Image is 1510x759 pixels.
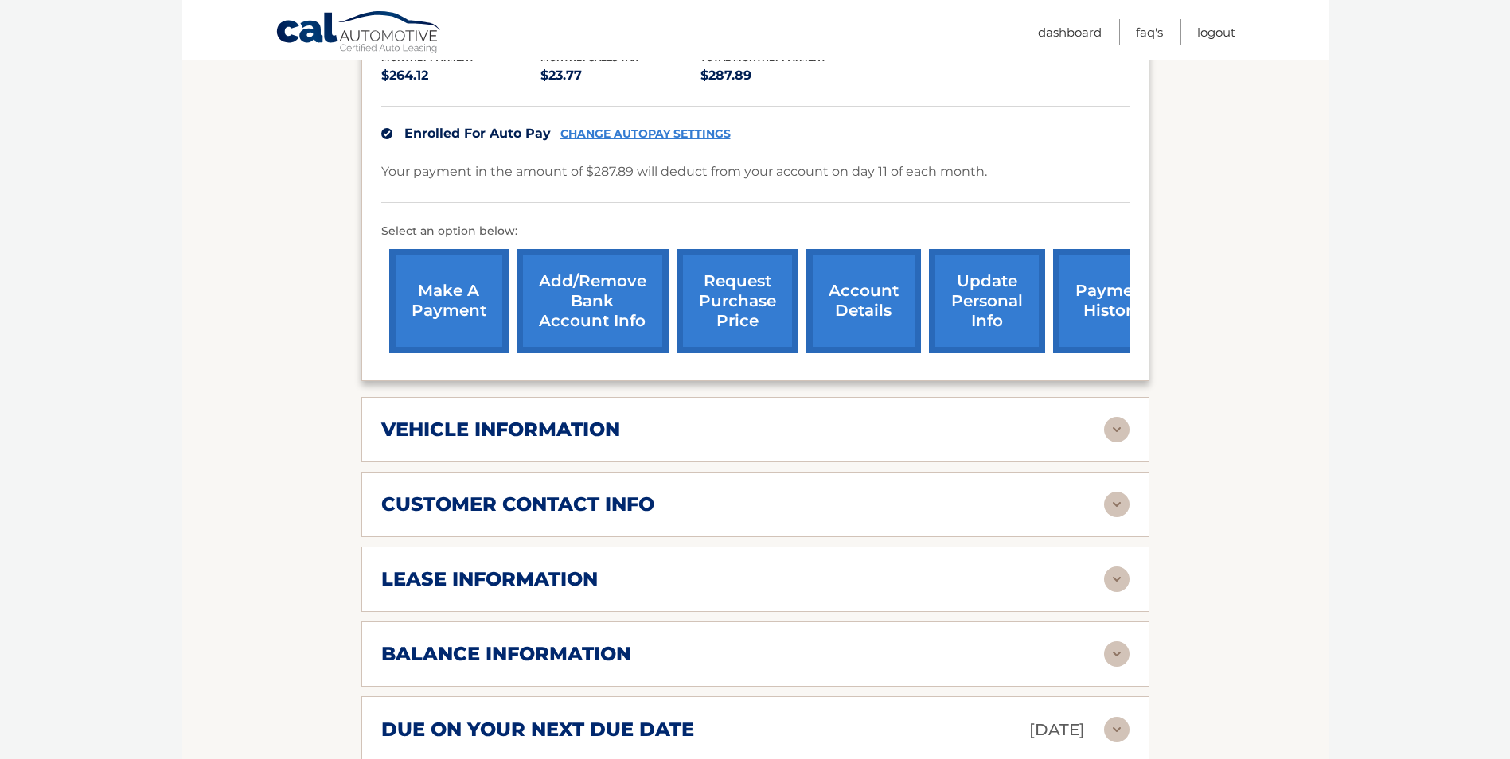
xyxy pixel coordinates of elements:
p: $23.77 [540,64,700,87]
h2: customer contact info [381,492,654,516]
p: $264.12 [381,64,541,87]
a: make a payment [389,249,509,353]
span: Enrolled For Auto Pay [404,126,551,141]
a: Dashboard [1038,19,1102,45]
p: Your payment in the amount of $287.89 will deduct from your account on day 11 of each month. [381,161,987,183]
h2: due on your next due date [381,718,694,741]
a: Logout [1197,19,1235,45]
p: $287.89 [700,64,860,87]
a: Add/Remove bank account info [517,249,669,353]
a: Cal Automotive [275,10,443,56]
h2: vehicle information [381,418,620,442]
p: [DATE] [1029,716,1085,744]
h2: balance information [381,642,631,666]
img: check.svg [381,128,392,139]
a: account details [806,249,921,353]
p: Select an option below: [381,222,1130,241]
a: payment history [1053,249,1172,353]
a: FAQ's [1136,19,1163,45]
img: accordion-rest.svg [1104,492,1130,517]
img: accordion-rest.svg [1104,566,1130,592]
a: CHANGE AUTOPAY SETTINGS [560,127,731,141]
h2: lease information [381,567,598,591]
img: accordion-rest.svg [1104,641,1130,667]
img: accordion-rest.svg [1104,717,1130,742]
a: update personal info [929,249,1045,353]
a: request purchase price [677,249,798,353]
img: accordion-rest.svg [1104,417,1130,442]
